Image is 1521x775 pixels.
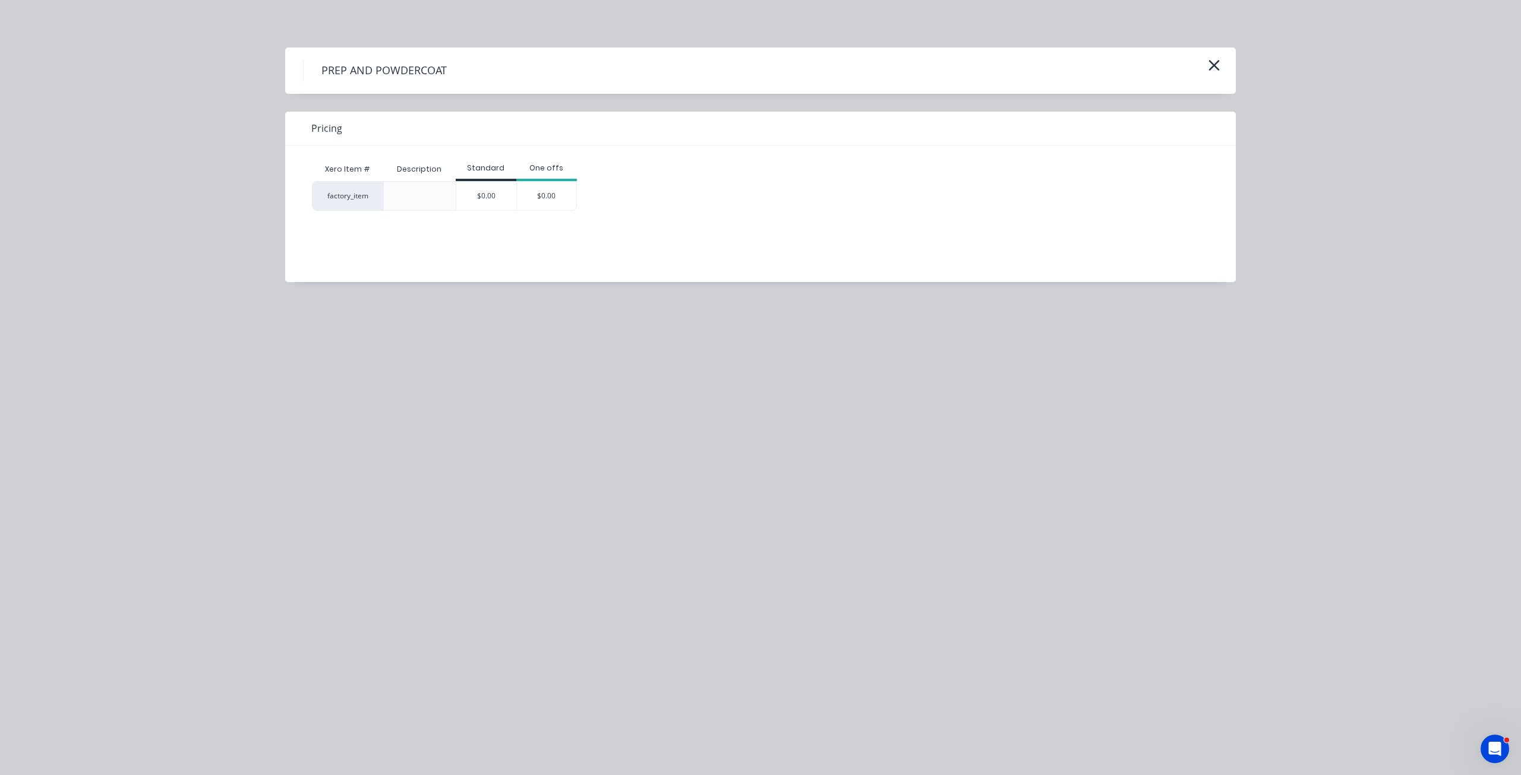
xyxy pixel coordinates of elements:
[456,182,516,210] div: $0.00
[517,182,576,210] div: $0.00
[312,181,383,211] div: factory_item
[516,163,577,173] div: One offs
[311,121,342,135] span: Pricing
[456,163,516,173] div: Standard
[387,154,451,184] div: Description
[303,59,465,82] h4: PREP AND POWDERCOAT
[1481,735,1509,763] iframe: Intercom live chat
[312,157,383,181] div: Xero Item #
